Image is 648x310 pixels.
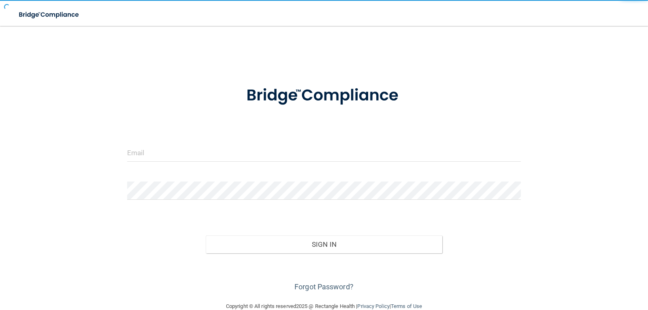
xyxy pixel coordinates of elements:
input: Email [127,143,521,162]
button: Sign In [206,235,442,253]
a: Privacy Policy [357,303,389,309]
img: bridge_compliance_login_screen.278c3ca4.svg [12,6,87,23]
img: bridge_compliance_login_screen.278c3ca4.svg [230,75,418,117]
a: Forgot Password? [294,282,354,291]
a: Terms of Use [391,303,422,309]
